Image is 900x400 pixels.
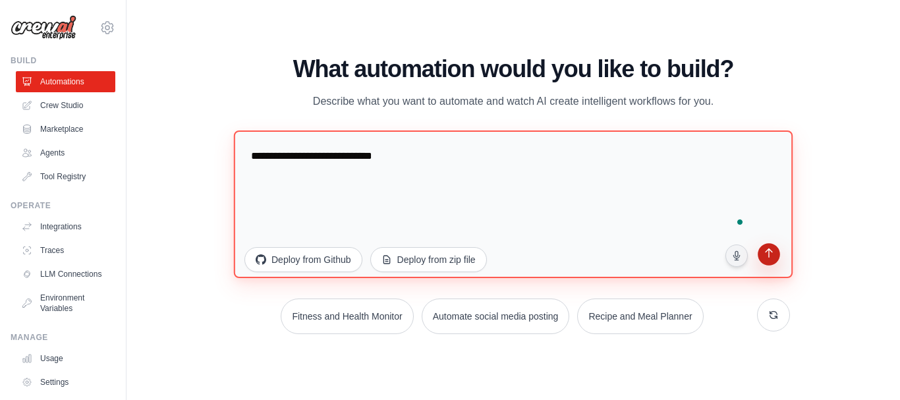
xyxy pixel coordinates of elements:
[16,240,115,261] a: Traces
[370,247,487,272] button: Deploy from zip file
[577,299,703,334] button: Recipe and Meal Planner
[11,200,115,211] div: Operate
[422,299,570,334] button: Automate social media posting
[16,71,115,92] a: Automations
[16,287,115,319] a: Environment Variables
[834,337,900,400] iframe: Chat Widget
[237,56,790,82] h1: What automation would you like to build?
[16,216,115,237] a: Integrations
[16,142,115,163] a: Agents
[11,332,115,343] div: Manage
[292,93,735,110] p: Describe what you want to automate and watch AI create intelligent workflows for you.
[16,348,115,369] a: Usage
[16,119,115,140] a: Marketplace
[16,264,115,285] a: LLM Connections
[11,55,115,66] div: Build
[234,130,793,277] textarea: To enrich screen reader interactions, please activate Accessibility in Grammarly extension settings
[16,166,115,187] a: Tool Registry
[244,247,362,272] button: Deploy from Github
[16,95,115,116] a: Crew Studio
[281,299,413,334] button: Fitness and Health Monitor
[11,15,76,40] img: Logo
[16,372,115,393] a: Settings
